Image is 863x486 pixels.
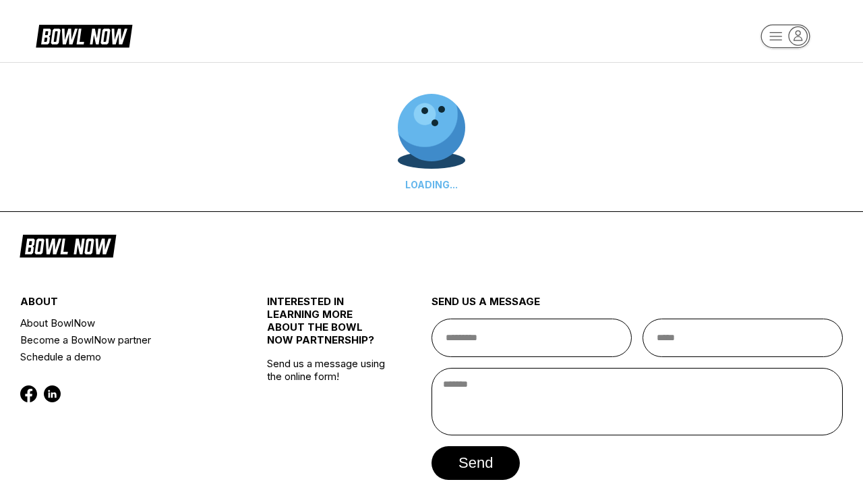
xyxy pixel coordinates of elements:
[20,315,226,331] a: About BowlNow
[431,295,843,319] div: send us a message
[398,179,465,190] div: LOADING...
[267,295,390,357] div: INTERESTED IN LEARNING MORE ABOUT THE BOWL NOW PARTNERSHIP?
[431,446,520,480] button: send
[20,295,226,315] div: about
[20,348,226,365] a: Schedule a demo
[20,331,226,348] a: Become a BowlNow partner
